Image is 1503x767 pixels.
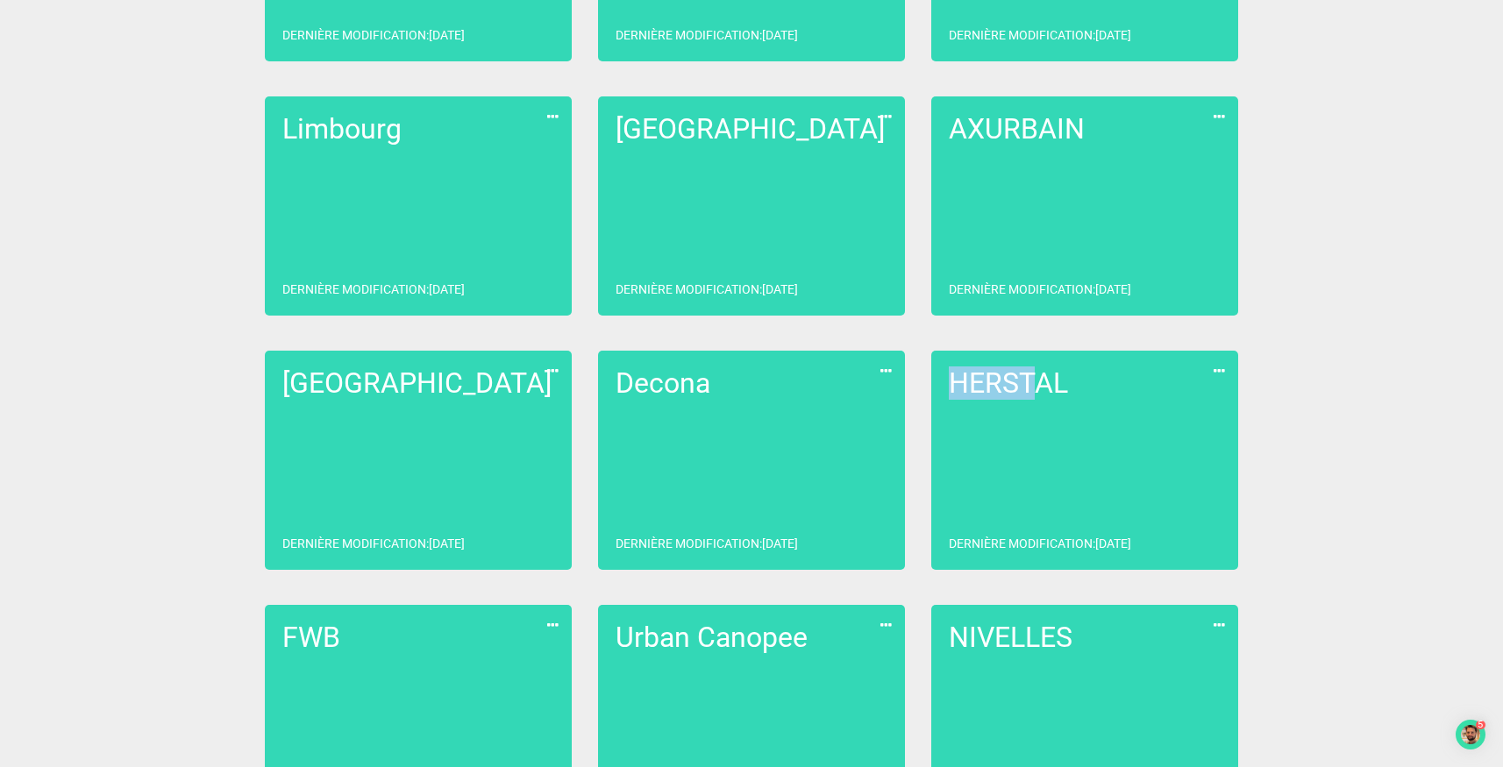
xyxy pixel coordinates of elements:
p: Dernière modification : [DATE] [282,535,465,552]
a: HERSTALDernière modification:[DATE] [931,351,1238,570]
p: Dernière modification : [DATE] [949,281,1131,298]
h2: Decona [616,368,887,399]
p: Dernière modification : [DATE] [282,281,465,298]
p: Dernière modification : [DATE] [616,535,798,552]
h2: HERSTAL [949,368,1221,399]
div: Open Checklist, remaining modules: 5 [1456,720,1485,749]
p: Dernière modification : [DATE] [616,281,798,298]
a: [GEOGRAPHIC_DATA]Dernière modification:[DATE] [598,96,905,316]
a: AXURBAINDernière modification:[DATE] [931,96,1238,316]
h2: Urban Canopee [616,622,887,653]
h2: [GEOGRAPHIC_DATA] [282,368,554,399]
h2: FWB [282,622,554,653]
p: Dernière modification : [DATE] [949,26,1131,44]
button: launcher-image-alternative-text [1456,720,1485,749]
p: Dernière modification : [DATE] [949,535,1131,552]
a: DeconaDernière modification:[DATE] [598,351,905,570]
h2: NIVELLES [949,622,1221,653]
img: launcher-image-alternative-text [1461,725,1480,744]
h2: [GEOGRAPHIC_DATA] [616,114,887,145]
a: [GEOGRAPHIC_DATA]Dernière modification:[DATE] [265,351,572,570]
p: Dernière modification : [DATE] [282,26,465,44]
p: Dernière modification : [DATE] [616,26,798,44]
h2: Limbourg [282,114,554,145]
h2: AXURBAIN [949,114,1221,145]
div: 5 [1476,721,1485,729]
a: LimbourgDernière modification:[DATE] [265,96,572,316]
